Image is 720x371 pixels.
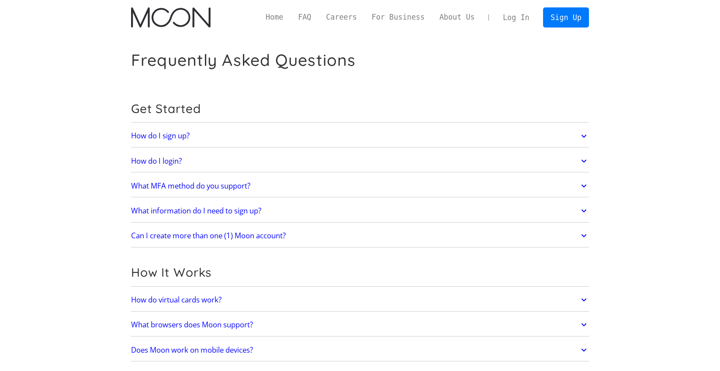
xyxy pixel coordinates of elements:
[131,231,286,240] h2: Can I create more than one (1) Moon account?
[131,182,250,190] h2: What MFA method do you support?
[495,8,537,27] a: Log In
[131,152,589,170] a: How do I login?
[131,157,182,165] h2: How do I login?
[432,12,482,23] a: About Us
[291,12,318,23] a: FAQ
[131,101,589,116] h2: Get Started
[131,131,190,140] h2: How do I sign up?
[131,50,356,70] h1: Frequently Asked Questions
[131,265,589,280] h2: How It Works
[543,7,588,27] a: Sign Up
[258,12,291,23] a: Home
[131,316,589,334] a: What browsers does Moon support?
[131,346,253,354] h2: Does Moon work on mobile devices?
[131,7,210,27] img: Moon Logo
[131,127,589,145] a: How do I sign up?
[131,291,589,309] a: How do virtual cards work?
[131,7,210,27] a: home
[131,227,589,245] a: Can I create more than one (1) Moon account?
[131,295,222,304] h2: How do virtual cards work?
[364,12,432,23] a: For Business
[131,320,253,329] h2: What browsers does Moon support?
[131,206,261,215] h2: What information do I need to sign up?
[131,202,589,220] a: What information do I need to sign up?
[131,341,589,359] a: Does Moon work on mobile devices?
[131,177,589,195] a: What MFA method do you support?
[318,12,364,23] a: Careers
